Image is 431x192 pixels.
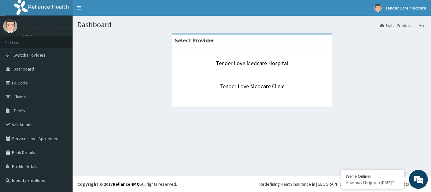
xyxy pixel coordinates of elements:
a: Tender Love Medcare Hospital [216,59,288,67]
span: Switch Providers [14,52,46,58]
strong: Select Provider [175,37,214,44]
h1: Dashboard [77,21,426,29]
a: Switch Providers [380,23,412,28]
span: Claims [14,94,26,100]
span: Dashboard [14,66,34,72]
div: Redefining Heath Insurance in [GEOGRAPHIC_DATA] using Telemedicine and Data Science! [259,181,426,187]
a: Tender Love Medcare Clinic [220,83,284,90]
footer: All rights reserved. [73,176,431,192]
span: Tariffs [14,108,25,114]
li: Here [413,23,426,28]
div: We're Online! [346,173,399,179]
img: User Image [374,4,382,12]
strong: Copyright © 2017 . [77,181,141,187]
a: Online [22,34,37,39]
a: RelianceHMO [113,181,140,187]
img: User Image [3,19,17,33]
p: How may I help you today? [346,180,399,185]
span: Tender Care Medcare [386,5,426,11]
p: Tender Care Medcare [22,26,74,31]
